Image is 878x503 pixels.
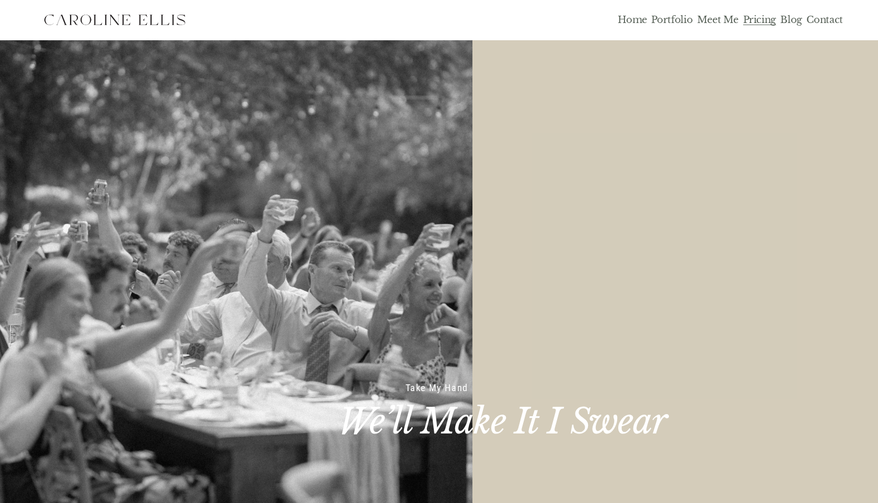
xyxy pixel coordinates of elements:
[406,382,468,393] span: Take My Hand
[806,14,842,26] a: Contact
[780,14,802,26] a: Blog
[35,7,194,33] img: Western North Carolina Faith Based Elopement Photographer
[338,400,667,443] em: We’ll Make It I Swear
[743,14,776,26] a: Pricing
[651,14,692,26] a: Portfolio
[697,14,738,26] a: Meet Me
[618,14,648,26] a: Home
